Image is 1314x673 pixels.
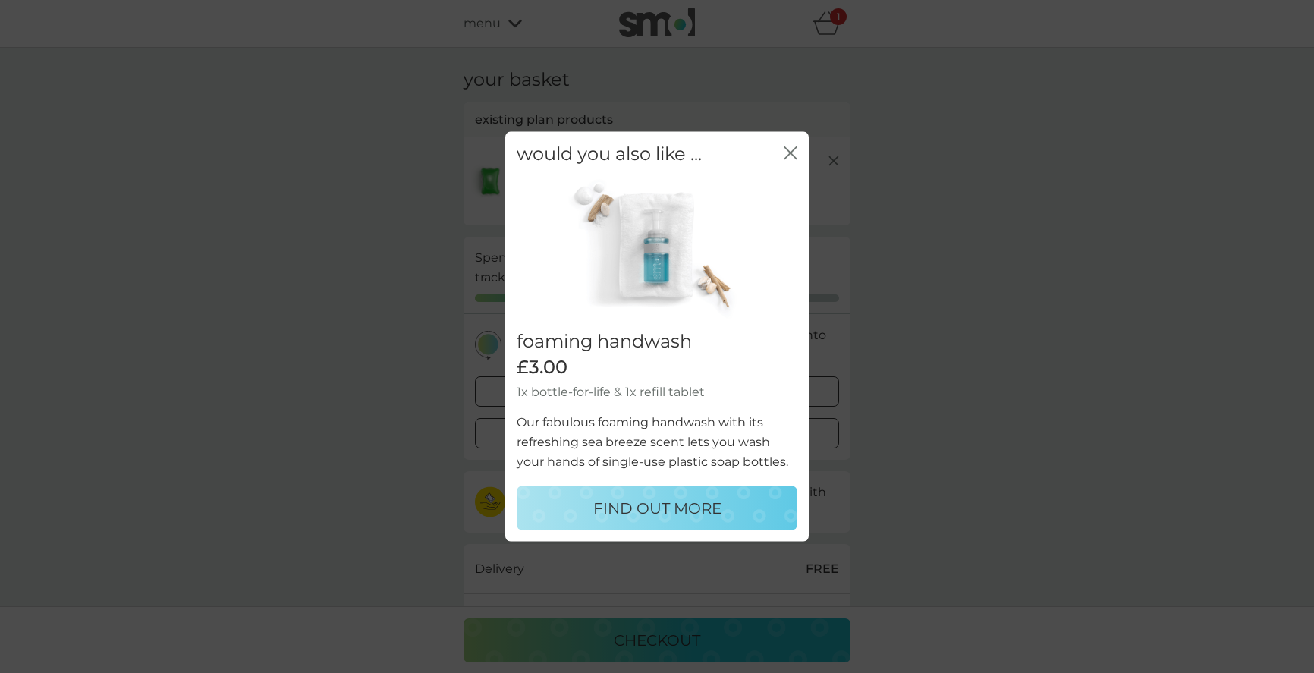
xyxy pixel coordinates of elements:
[517,486,797,530] button: FIND OUT MORE
[517,143,702,165] h2: would you also like ...
[517,382,797,402] p: 1x bottle-for-life & 1x refill tablet
[517,331,797,353] h2: foaming handwash
[784,146,797,162] button: close
[517,413,797,471] p: Our fabulous foaming handwash with its refreshing sea breeze scent lets you wash your hands of si...
[593,496,721,520] p: FIND OUT MORE
[517,357,567,379] span: £3.00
